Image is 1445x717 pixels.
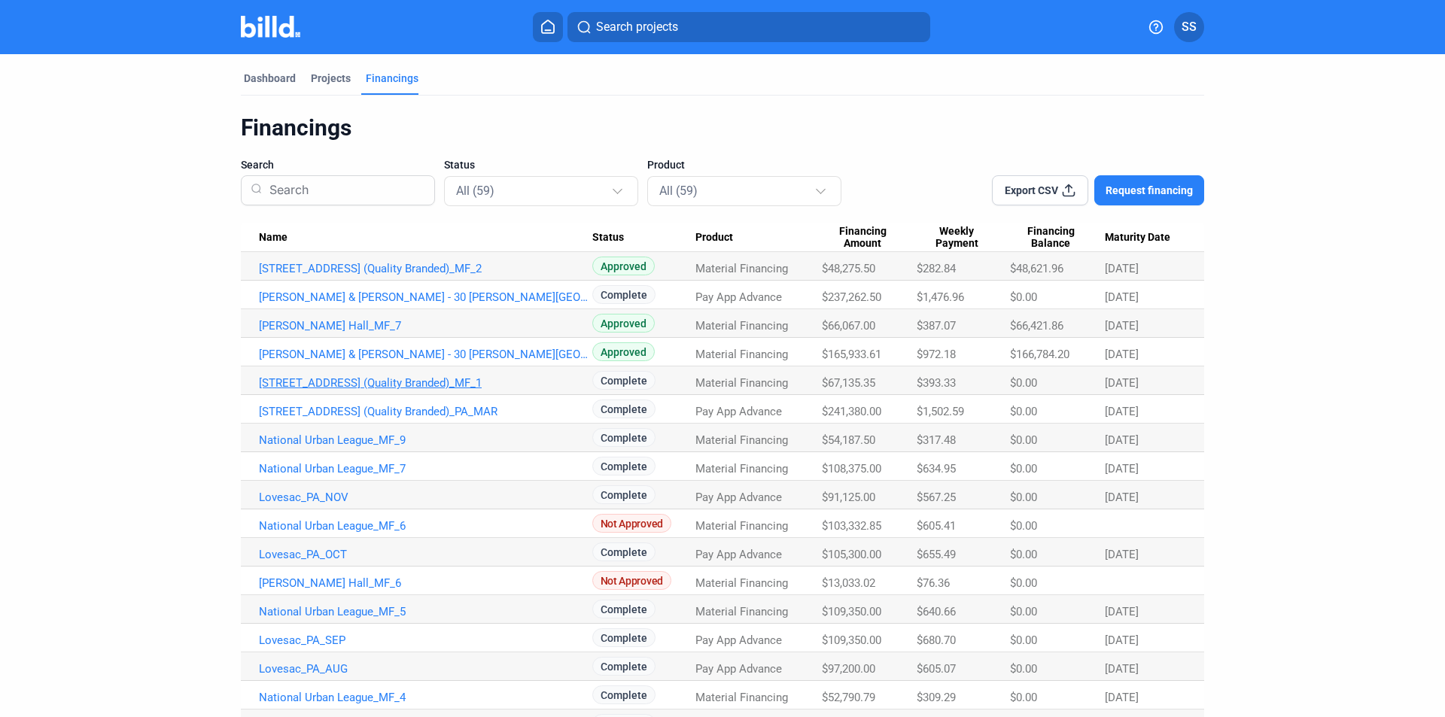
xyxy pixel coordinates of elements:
[1105,691,1139,704] span: [DATE]
[311,71,351,86] div: Projects
[695,662,782,676] span: Pay App Advance
[259,491,592,504] a: Lovesac_PA_NOV
[822,225,917,251] div: Financing Amount
[917,633,956,647] span: $680.70
[592,571,671,590] span: Not Approved
[695,605,788,618] span: Material Financing
[1010,548,1037,561] span: $0.00
[1105,348,1139,361] span: [DATE]
[1105,462,1139,475] span: [DATE]
[1105,405,1139,418] span: [DATE]
[1010,605,1037,618] span: $0.00
[992,175,1088,205] button: Export CSV
[917,691,956,704] span: $309.29
[592,600,656,618] span: Complete
[259,290,592,304] a: [PERSON_NAME] & [PERSON_NAME] - 30 [PERSON_NAME][GEOGRAPHIC_DATA]
[822,462,881,475] span: $108,375.00
[917,348,956,361] span: $972.18
[659,184,698,198] mat-select-trigger: All (59)
[1105,633,1139,647] span: [DATE]
[695,462,788,475] span: Material Financing
[259,462,592,475] a: National Urban League_MF_7
[647,157,685,172] span: Product
[822,319,875,333] span: $66,067.00
[917,319,956,333] span: $387.07
[695,262,788,275] span: Material Financing
[456,184,494,198] mat-select-trigger: All (59)
[1105,491,1139,504] span: [DATE]
[259,405,592,418] a: [STREET_ADDRESS] (Quality Branded)_PA_MAR
[1182,18,1197,36] span: SS
[1010,576,1037,590] span: $0.00
[917,491,956,504] span: $567.25
[259,262,592,275] a: [STREET_ADDRESS] (Quality Branded)_MF_2
[259,691,592,704] a: National Urban League_MF_4
[917,225,1010,251] div: Weekly Payment
[1174,12,1204,42] button: SS
[695,491,782,504] span: Pay App Advance
[1105,376,1139,390] span: [DATE]
[822,376,875,390] span: $67,135.35
[259,231,592,245] div: Name
[822,348,881,361] span: $165,933.61
[592,342,655,361] span: Approved
[822,433,875,447] span: $54,187.50
[695,290,782,304] span: Pay App Advance
[822,576,875,590] span: $13,033.02
[822,519,881,533] span: $103,332.85
[1010,662,1037,676] span: $0.00
[366,71,418,86] div: Financings
[1105,662,1139,676] span: [DATE]
[1105,548,1139,561] span: [DATE]
[1010,225,1105,251] div: Financing Balance
[592,485,656,504] span: Complete
[695,433,788,447] span: Material Financing
[695,519,788,533] span: Material Financing
[592,514,671,533] span: Not Approved
[695,376,788,390] span: Material Financing
[822,633,881,647] span: $109,350.00
[822,605,881,618] span: $109,350.00
[259,633,592,647] a: Lovesac_PA_SEP
[917,548,956,561] span: $655.49
[1010,348,1069,361] span: $166,784.20
[592,428,656,447] span: Complete
[695,548,782,561] span: Pay App Advance
[1005,183,1058,198] span: Export CSV
[1010,491,1037,504] span: $0.00
[917,605,956,618] span: $640.66
[695,231,823,245] div: Product
[259,662,592,676] a: Lovesac_PA_AUG
[917,376,956,390] span: $393.33
[1010,405,1037,418] span: $0.00
[695,405,782,418] span: Pay App Advance
[259,519,592,533] a: National Urban League_MF_6
[1010,290,1037,304] span: $0.00
[1010,433,1037,447] span: $0.00
[592,657,656,676] span: Complete
[241,16,300,38] img: Billd Company Logo
[917,462,956,475] span: $634.95
[259,576,592,590] a: [PERSON_NAME] Hall_MF_6
[592,628,656,647] span: Complete
[695,231,733,245] span: Product
[592,231,624,245] span: Status
[592,457,656,475] span: Complete
[1010,319,1063,333] span: $66,421.86
[1106,183,1193,198] span: Request financing
[695,576,788,590] span: Material Financing
[259,433,592,447] a: National Urban League_MF_9
[1094,175,1204,205] button: Request financing
[1010,262,1063,275] span: $48,621.96
[1010,376,1037,390] span: $0.00
[592,542,656,561] span: Complete
[259,605,592,618] a: National Urban League_MF_5
[592,314,655,333] span: Approved
[244,71,296,86] div: Dashboard
[917,662,956,676] span: $605.07
[1105,290,1139,304] span: [DATE]
[917,519,956,533] span: $605.41
[1105,605,1139,618] span: [DATE]
[917,405,964,418] span: $1,502.59
[567,12,930,42] button: Search projects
